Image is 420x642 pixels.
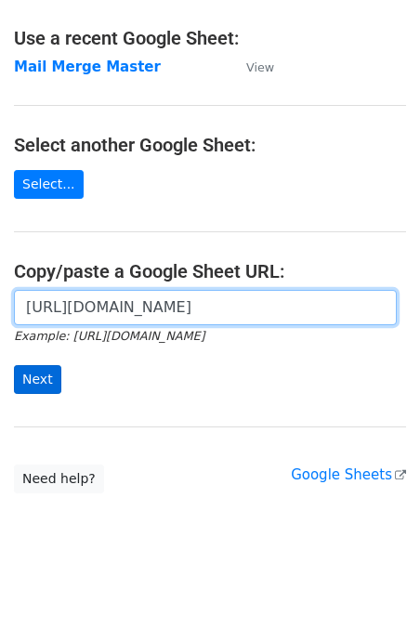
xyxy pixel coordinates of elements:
[14,329,204,343] small: Example: [URL][DOMAIN_NAME]
[291,466,406,483] a: Google Sheets
[14,365,61,394] input: Next
[14,27,406,49] h4: Use a recent Google Sheet:
[327,553,420,642] iframe: Chat Widget
[228,59,274,75] a: View
[14,260,406,282] h4: Copy/paste a Google Sheet URL:
[14,170,84,199] a: Select...
[14,59,161,75] a: Mail Merge Master
[246,60,274,74] small: View
[14,290,397,325] input: Paste your Google Sheet URL here
[14,134,406,156] h4: Select another Google Sheet:
[14,465,104,493] a: Need help?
